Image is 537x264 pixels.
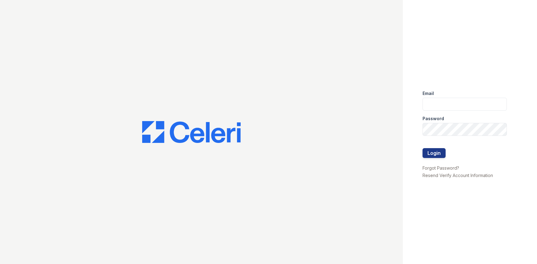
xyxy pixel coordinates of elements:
[423,148,446,158] button: Login
[423,173,493,178] a: Resend Verify Account Information
[423,116,444,122] label: Password
[142,121,241,143] img: CE_Logo_Blue-a8612792a0a2168367f1c8372b55b34899dd931a85d93a1a3d3e32e68fde9ad4.png
[423,90,434,97] label: Email
[423,165,459,171] a: Forgot Password?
